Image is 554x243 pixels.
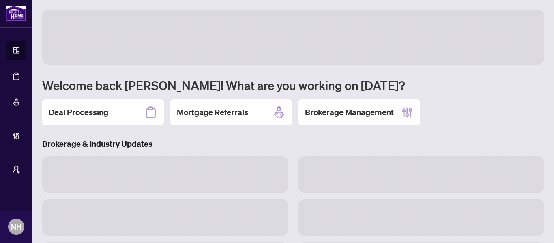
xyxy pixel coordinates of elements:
[11,221,21,232] span: NH
[49,107,108,118] h2: Deal Processing
[305,107,394,118] h2: Brokerage Management
[42,77,544,93] h1: Welcome back [PERSON_NAME]! What are you working on [DATE]?
[12,166,20,174] span: user-switch
[42,138,544,150] h3: Brokerage & Industry Updates
[6,6,26,21] img: logo
[177,107,248,118] h2: Mortgage Referrals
